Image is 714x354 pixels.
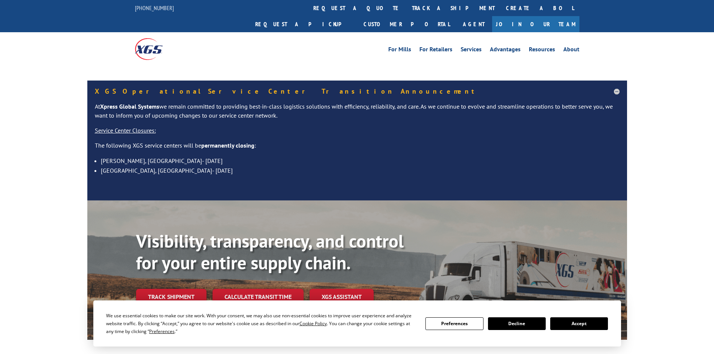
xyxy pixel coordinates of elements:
a: For Retailers [419,46,452,55]
u: Service Center Closures: [95,127,156,134]
div: We use essential cookies to make our site work. With your consent, we may also use non-essential ... [106,312,416,335]
span: Cookie Policy [299,320,327,327]
a: Resources [529,46,555,55]
h5: XGS Operational Service Center Transition Announcement [95,88,620,95]
a: XGS ASSISTANT [310,289,374,305]
a: For Mills [388,46,411,55]
a: Advantages [490,46,521,55]
a: Services [461,46,482,55]
a: Agent [455,16,492,32]
li: [PERSON_NAME], [GEOGRAPHIC_DATA]- [DATE] [101,156,620,166]
b: Visibility, transparency, and control for your entire supply chain. [136,229,404,274]
button: Accept [550,317,608,330]
a: About [563,46,579,55]
div: Cookie Consent Prompt [93,300,621,347]
p: At we remain committed to providing best-in-class logistics solutions with efficiency, reliabilit... [95,102,620,126]
li: [GEOGRAPHIC_DATA], [GEOGRAPHIC_DATA]- [DATE] [101,166,620,175]
button: Decline [488,317,546,330]
strong: Xpress Global Systems [100,103,159,110]
span: Preferences [149,328,175,335]
a: Customer Portal [358,16,455,32]
a: Join Our Team [492,16,579,32]
a: Request a pickup [250,16,358,32]
strong: permanently closing [201,142,254,149]
button: Preferences [425,317,483,330]
a: [PHONE_NUMBER] [135,4,174,12]
p: The following XGS service centers will be : [95,141,620,156]
a: Track shipment [136,289,207,305]
a: Calculate transit time [213,289,304,305]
